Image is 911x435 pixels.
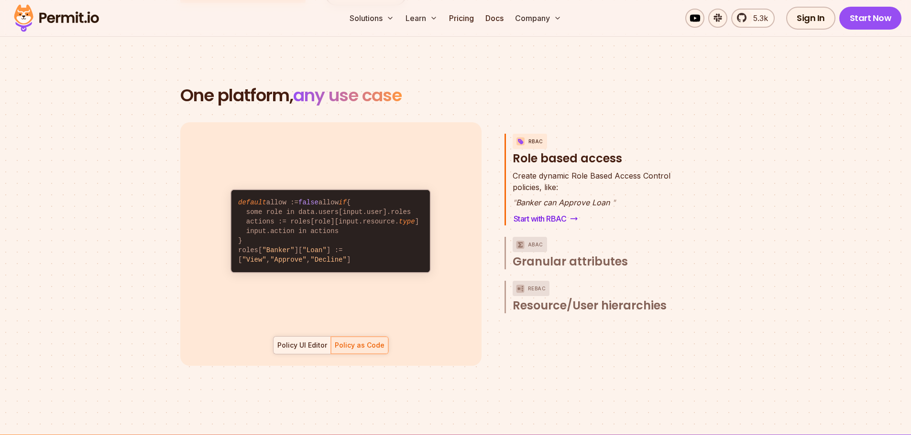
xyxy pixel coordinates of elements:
span: Granular attributes [513,254,628,269]
p: Banker can Approve Loan [513,197,670,208]
button: Policy UI Editor [273,336,331,354]
a: Docs [482,9,507,28]
span: "Approve" [270,256,307,264]
p: ReBAC [528,281,546,296]
span: " [513,198,516,207]
span: type [399,218,415,225]
div: RBACRole based access [513,170,691,225]
a: Start Now [839,7,902,30]
button: Company [511,9,565,28]
span: "View" [242,256,266,264]
h2: One platform, [180,86,731,105]
span: if [339,199,347,206]
a: 5.3k [731,9,775,28]
p: policies, like: [513,170,670,193]
span: false [298,199,318,206]
button: Learn [402,9,441,28]
p: ABAC [528,237,543,252]
span: "Decline" [310,256,347,264]
span: Create dynamic Role Based Access Control [513,170,670,181]
button: ReBACResource/User hierarchies [513,281,691,313]
img: Permit logo [10,2,103,34]
a: Start with RBAC [513,212,579,225]
button: ABACGranular attributes [513,237,691,269]
span: any use case [293,83,402,107]
span: Resource/User hierarchies [513,298,667,313]
span: 5.3k [747,12,768,24]
button: Solutions [346,9,398,28]
span: "Banker" [262,246,294,254]
code: allow := allow { some role in data.users[input.user].roles actions := roles[role][input.resource.... [231,190,430,272]
span: default [238,199,266,206]
span: "Loan" [302,246,326,254]
span: " [612,198,615,207]
div: Policy UI Editor [277,340,327,350]
a: Sign In [786,7,835,30]
a: Pricing [445,9,478,28]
